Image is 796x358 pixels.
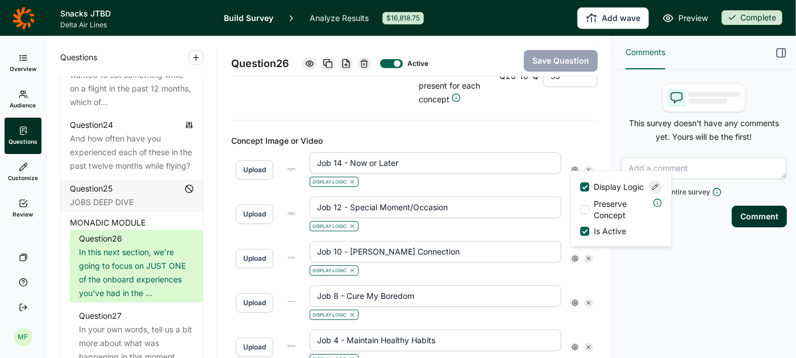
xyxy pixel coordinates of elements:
[621,116,787,144] p: This survey doesn't have any comments yet. Yours will be the first!
[722,10,782,26] button: Complete
[70,216,145,230] span: MONADIC MODULE
[5,45,41,81] a: Overview
[732,206,787,227] button: Comment
[60,51,97,64] span: Questions
[584,254,593,263] div: Remove
[584,165,593,174] div: Remove
[570,343,580,352] div: Settings
[635,188,710,197] span: Applies to entire survey
[648,180,662,194] div: Edit
[8,174,38,182] span: Customize
[312,223,347,230] span: Display Logic
[79,232,122,245] div: Question 26
[282,342,301,352] img: o4hgwzteimndfy1lcg7f.png
[5,154,41,190] a: Customize
[236,338,273,357] button: Upload
[60,20,210,30] span: Delta Air Lines
[10,65,36,73] span: Overview
[79,309,122,323] div: Question 27
[13,210,34,218] span: Review
[70,132,194,173] div: And how often have you experienced each of these in the past twelve months while flying?
[236,205,273,224] button: Upload
[626,36,665,69] button: Comments
[407,59,426,68] div: Active
[70,55,194,109] div: Thinking about anytime you wanted to eat something while on a flight in the past 12 months, which...
[236,249,273,268] button: Upload
[310,197,561,218] input: Concept Name...
[282,209,301,219] img: fdo7lz0o6i6fpcydjx4i.png
[5,190,41,227] a: Review
[70,230,203,302] a: Question26In this next section, we’re going to focus on JUST ONE of the onboard experiences you’v...
[678,11,708,25] span: Preview
[70,182,112,195] div: Question 25
[14,328,32,346] div: MF
[570,298,580,307] div: Settings
[419,65,490,106] label: Question set to present for each concept
[312,311,347,318] span: Display Logic
[231,56,289,72] span: Question 26
[310,330,561,351] input: Concept Name...
[79,245,194,300] div: In this next section, we’re going to focus on JUST ONE of the onboard experiences you’ve had in t...
[584,298,593,307] div: Remove
[594,181,644,193] span: Display Logic
[310,285,561,307] input: Concept Name...
[61,180,203,211] a: Question25JOBS DEEP DIVE
[236,160,273,180] button: Upload
[312,178,347,185] span: Display Logic
[70,118,113,132] div: Question 24
[60,7,210,20] h1: Snacks JTBD
[722,10,782,25] div: Complete
[589,226,626,237] span: Is Active
[236,293,273,313] button: Upload
[310,152,561,174] input: Concept Name...
[382,12,424,24] div: $16,818.75
[312,267,347,274] span: Display Logic
[9,138,37,145] span: Questions
[282,253,301,264] img: h54j5adcbrdgp14v0vtc.png
[61,116,203,175] a: Question24And how often have you experienced each of these in the past twelve months while flying?
[10,101,36,109] span: Audience
[282,298,301,308] img: sgj9zgzhs97sbu4r2lno.png
[524,50,598,72] button: Save Question
[310,241,561,263] input: Concept Name...
[70,195,194,209] div: JOBS DEEP DIVE
[594,198,644,221] span: Preserve Concept
[577,7,649,29] button: Add wave
[584,343,593,352] div: Remove
[357,57,371,70] div: Delete
[5,81,41,118] a: Audience
[570,254,580,263] div: Settings
[662,11,708,25] a: Preview
[626,45,665,59] span: Comments
[570,165,580,174] div: Settings
[5,118,41,154] a: Questions
[231,134,598,148] div: Concept Image or Video
[282,165,301,175] img: xqbcqvkkdvaavwwsgbko.png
